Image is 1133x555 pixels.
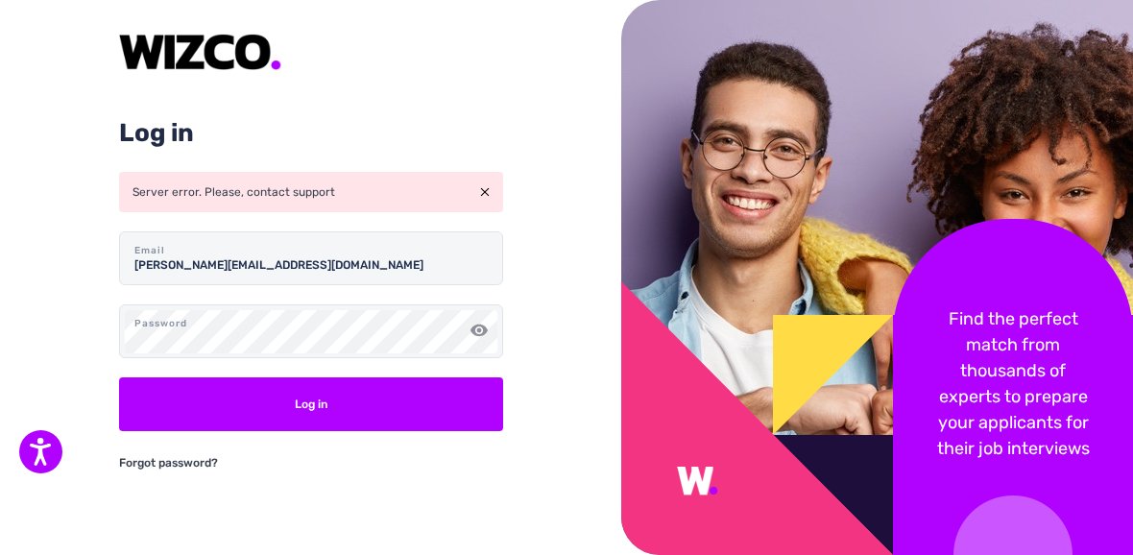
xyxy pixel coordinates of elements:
[470,322,488,339] img: Toggle password visibility
[621,219,1133,555] img: sidebar.f94f5664.png
[929,306,1097,462] p: Find the perfect match from thousands of experts to prepare your applicants for their job interviews
[119,34,283,70] img: IauMAAAAASUVORK5CYII=
[119,377,503,431] button: Log in
[133,183,335,201] p: Server error. Please, contact support
[119,452,218,473] a: Forgot password?
[119,118,503,149] h2: Log in
[480,187,490,197] img: close.19314b5f.svg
